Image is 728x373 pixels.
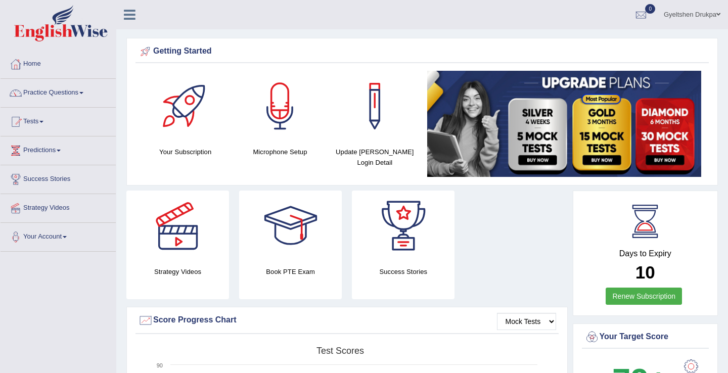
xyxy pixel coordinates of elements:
a: Practice Questions [1,79,116,104]
a: Renew Subscription [606,288,682,305]
span: 0 [645,4,655,14]
img: small5.jpg [427,71,701,177]
a: Strategy Videos [1,194,116,219]
h4: Success Stories [352,266,454,277]
a: Home [1,50,116,75]
b: 10 [635,262,655,282]
text: 90 [157,362,163,368]
a: Your Account [1,223,116,248]
a: Tests [1,108,116,133]
h4: Your Subscription [143,147,227,157]
tspan: Test scores [316,346,364,356]
h4: Update [PERSON_NAME] Login Detail [333,147,417,168]
h4: Strategy Videos [126,266,229,277]
div: Score Progress Chart [138,313,556,328]
h4: Book PTE Exam [239,266,342,277]
h4: Microphone Setup [238,147,322,157]
div: Your Target Score [584,330,707,345]
a: Success Stories [1,165,116,191]
a: Predictions [1,136,116,162]
div: Getting Started [138,44,706,59]
h4: Days to Expiry [584,249,707,258]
